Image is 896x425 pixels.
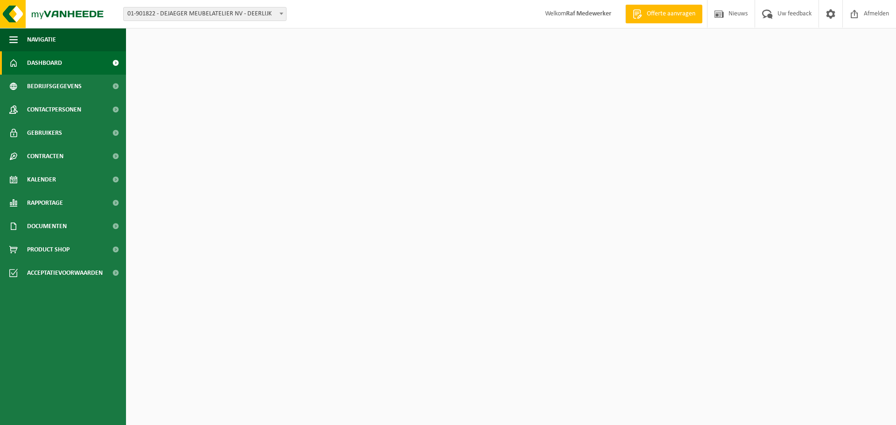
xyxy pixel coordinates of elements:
[27,98,81,121] span: Contactpersonen
[27,215,67,238] span: Documenten
[27,51,62,75] span: Dashboard
[27,121,62,145] span: Gebruikers
[625,5,702,23] a: Offerte aanvragen
[27,28,56,51] span: Navigatie
[124,7,286,21] span: 01-901822 - DEJAEGER MEUBELATELIER NV - DEERLIJK
[27,191,63,215] span: Rapportage
[27,168,56,191] span: Kalender
[123,7,287,21] span: 01-901822 - DEJAEGER MEUBELATELIER NV - DEERLIJK
[27,238,70,261] span: Product Shop
[644,9,698,19] span: Offerte aanvragen
[27,145,63,168] span: Contracten
[566,10,611,17] strong: Raf Medewerker
[27,75,82,98] span: Bedrijfsgegevens
[27,261,103,285] span: Acceptatievoorwaarden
